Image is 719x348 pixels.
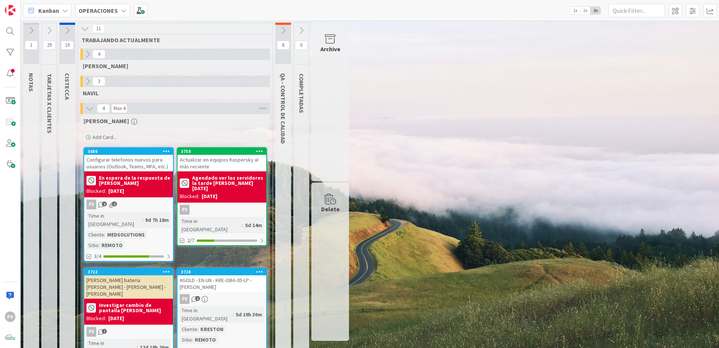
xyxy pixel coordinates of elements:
span: : [99,241,100,249]
div: Cliente [86,230,104,239]
div: Archive [320,44,340,53]
span: 1 [25,41,38,50]
div: REMOTO [193,336,218,344]
b: OPERACIONES [79,7,118,14]
a: 3758Actualizar en equipos Kaspersky al más recienteAgendado ver los servidores la tarde [PERSON_N... [177,147,267,246]
div: Blocked: [180,192,199,200]
div: Time in [GEOGRAPHIC_DATA] [180,217,242,234]
div: 5d 19h 30m [234,310,264,319]
span: 1x [570,7,580,14]
div: FV [86,200,96,209]
div: [DATE] [202,192,217,200]
span: : [242,221,243,229]
div: 3722 [88,269,173,275]
span: : [104,230,105,239]
a: 3686Configurar telefonos nuevos para usuarios (Outlook, Teams, MFA, etc.)En espera de la respuest... [83,147,174,262]
div: FV [177,294,266,304]
div: Blocked: [86,314,106,322]
span: FERNANDO [83,117,129,125]
span: 3/4 [94,252,101,260]
span: TARJETAS X CLIENTES [46,73,53,133]
div: 3728 [181,269,266,275]
div: KRESTON [199,325,225,333]
div: Cliente [180,325,197,333]
span: 2/7 [187,237,194,244]
div: Actualizar en equipos Kaspersky al más reciente [177,155,266,171]
div: FV [180,294,190,304]
div: MEDSOLUTIONS [105,230,147,239]
span: NOTAS [27,73,35,92]
div: [DATE] [108,314,124,322]
span: : [192,336,193,344]
div: FV [84,327,173,337]
span: : [142,216,143,224]
span: : [233,310,234,319]
span: 8 [277,41,290,50]
span: 0 [295,41,308,50]
span: CISTECCA [64,73,71,100]
b: Agendado ver los servidores la tarde [PERSON_NAME][DATE] [192,175,264,191]
span: TRABAJANDO ACTUALMENTE [82,36,263,44]
span: Add Card... [93,134,117,140]
div: Time in [GEOGRAPHIC_DATA] [180,306,233,323]
div: Sitio [86,241,99,249]
div: 9d 7h 18m [143,216,171,224]
div: #GOLD - EN-UN - KRE-OBA-05-LP - [PERSON_NAME] [177,275,266,292]
span: 4 [97,104,110,113]
div: 3686 [84,148,173,155]
div: 3722 [84,269,173,275]
div: 3758Actualizar en equipos Kaspersky al más reciente [177,148,266,171]
div: [DATE] [108,187,124,195]
img: Visit kanbanzone.com [5,5,15,15]
span: 19 [61,41,74,50]
span: 7 [102,329,107,334]
span: 4 [93,50,105,59]
div: Configurar telefonos nuevos para usuarios (Outlook, Teams, MFA, etc.) [84,155,173,171]
div: FV [177,205,266,215]
div: FV [84,200,173,209]
div: 3758 [177,148,266,155]
span: COMPLETADAS [298,73,305,113]
span: 3 [93,77,105,86]
div: 3686 [88,149,173,154]
div: Time in [GEOGRAPHIC_DATA] [86,212,142,228]
div: Sitio [180,336,192,344]
span: 2 [112,201,117,206]
input: Quick Filter... [608,4,665,17]
span: 29 [43,41,56,50]
b: En espera de la respuesta de [PERSON_NAME] [99,175,171,186]
div: 3758 [181,149,266,154]
span: NAVIL [83,89,99,97]
div: 3728 [177,269,266,275]
div: 3728#GOLD - EN-UN - KRE-OBA-05-LP - [PERSON_NAME] [177,269,266,292]
div: Blocked: [86,187,106,195]
span: 2 [195,296,200,301]
span: Kanban [38,6,59,15]
div: Max 4 [114,107,125,110]
span: QA - CONTROL DE CALIDAD [279,73,287,144]
span: 11 [92,24,105,33]
div: 3722[PERSON_NAME] bateria [PERSON_NAME] - [PERSON_NAME] - [PERSON_NAME] [84,269,173,299]
div: [PERSON_NAME] bateria [PERSON_NAME] - [PERSON_NAME] - [PERSON_NAME] [84,275,173,299]
span: : [197,325,199,333]
span: GABRIEL [83,62,128,70]
span: 2x [580,7,590,14]
div: FV [5,311,15,322]
div: 5d 14m [243,221,264,229]
div: REMOTO [100,241,124,249]
div: FV [180,205,190,215]
span: 3x [590,7,601,14]
div: FV [86,327,96,337]
div: 3686Configurar telefonos nuevos para usuarios (Outlook, Teams, MFA, etc.) [84,148,173,171]
b: Investigar cambio de pantalla [PERSON_NAME] [99,302,171,313]
img: avatar [5,333,15,343]
div: Delete [321,205,340,214]
span: 2 [102,201,107,206]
